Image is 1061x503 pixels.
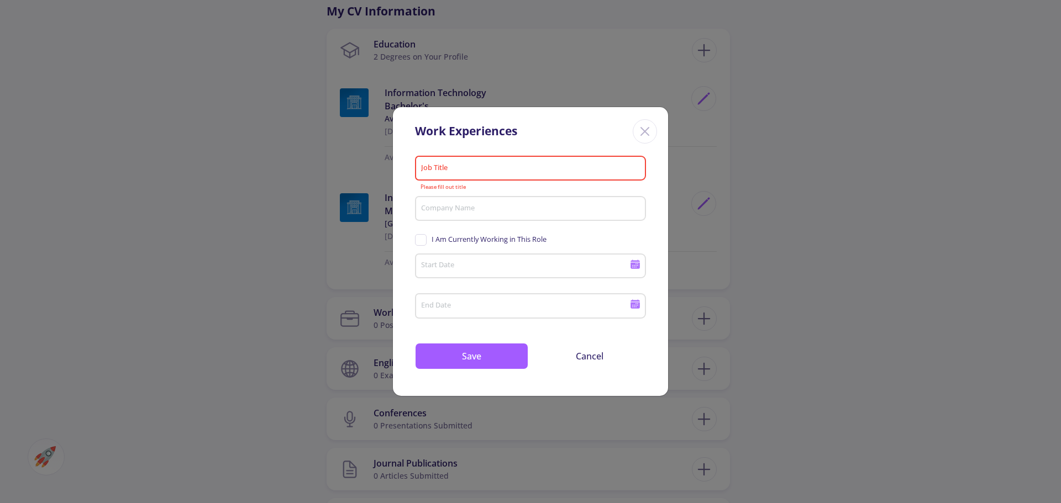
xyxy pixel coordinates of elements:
[421,184,641,190] mat-error: Please fill out title
[533,343,646,369] button: Cancel
[415,123,517,140] div: Work Experiences
[633,119,657,144] div: Close
[415,343,528,369] button: Save
[432,234,547,245] span: I Am Currently Working in This Role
